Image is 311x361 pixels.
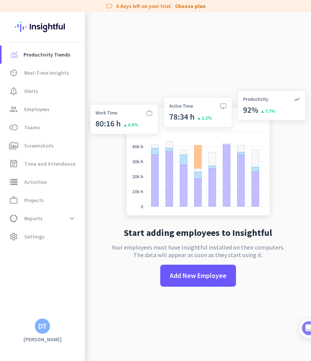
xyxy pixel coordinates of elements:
a: settingsSettings [2,228,85,246]
img: Insightful logo [15,12,70,42]
span: Activities [24,177,47,187]
i: data_usage [9,214,18,223]
div: DT [38,322,47,330]
span: Productivity Trends [23,50,70,59]
i: group [9,105,18,114]
a: Choose plan [175,2,206,10]
a: storageActivities [2,173,85,191]
i: work_outline [9,196,18,205]
span: Projects [24,196,44,205]
a: work_outlineProjects [2,191,85,209]
i: toll [9,123,18,132]
img: no-search-results [85,86,311,223]
a: notification_importantAlerts [2,82,85,100]
i: av_timer [9,68,18,77]
p: Your employees must have Insightful installed on their computers. The data will appear as soon as... [112,243,284,259]
img: menu-item [11,51,17,58]
span: Add New Employee [170,271,227,281]
i: settings [9,232,18,241]
h2: Start adding employees to Insightful [124,228,272,237]
span: Settings [24,232,45,241]
span: Reports [24,214,43,223]
a: perm_mediaScreenshots [2,137,85,155]
a: event_noteTime and Attendance [2,155,85,173]
a: av_timerReal-Time Insights [2,64,85,82]
i: perm_media [9,141,18,150]
i: event_note [9,159,18,168]
span: Teams [24,123,40,132]
a: data_usageReportsexpand_more [2,209,85,228]
a: groupEmployees [2,100,85,118]
a: tollTeams [2,118,85,137]
span: Alerts [24,86,38,96]
span: Screenshots [24,141,54,150]
span: Real-Time Insights [24,68,69,77]
a: menu-itemProductivity Trends [2,46,85,64]
span: Employees [24,105,50,114]
i: label [106,2,113,10]
i: storage [9,177,18,187]
span: Time and Attendance [24,159,75,168]
button: expand_more [65,212,79,225]
button: Add New Employee [160,265,236,287]
i: notification_important [9,86,18,96]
